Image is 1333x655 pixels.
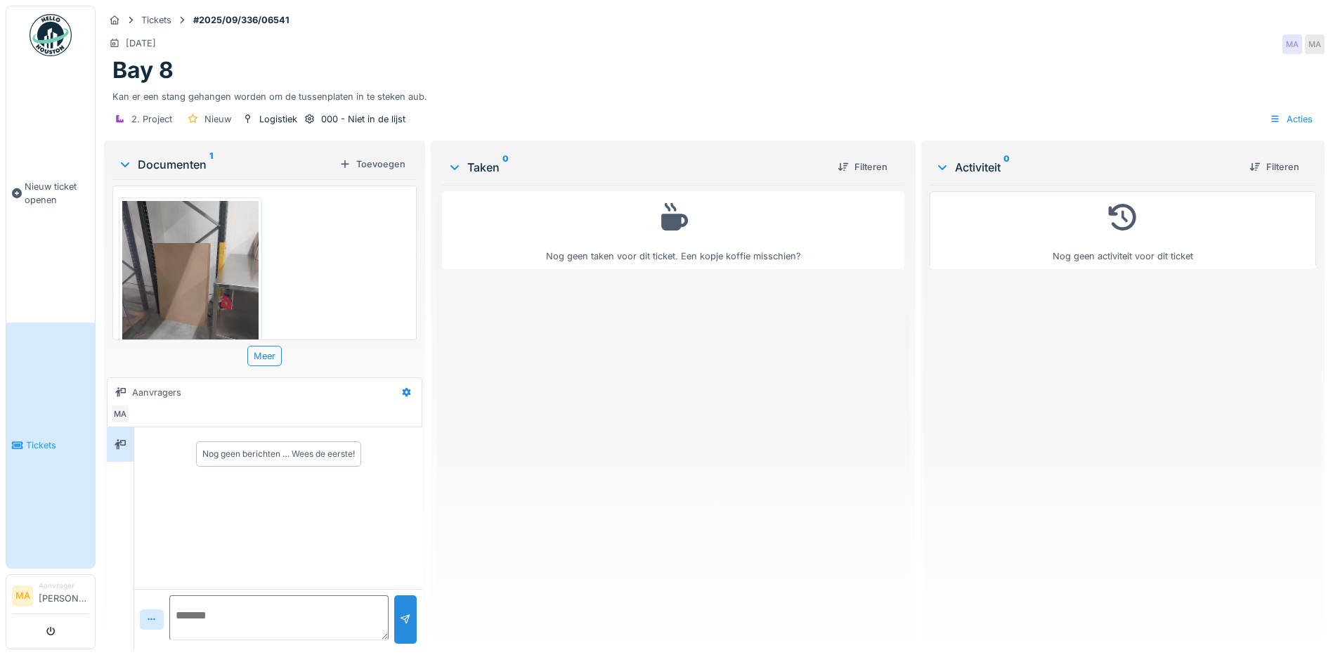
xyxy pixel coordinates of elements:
img: 9jgv4186mx3br99hlm39vmjzidr9 [122,201,259,382]
sup: 0 [502,159,509,176]
a: Tickets [6,323,95,568]
span: Tickets [26,439,89,452]
span: Nieuw ticket openen [25,180,89,207]
div: Meer [247,346,282,366]
div: Acties [1263,109,1319,129]
div: Aanvrager [39,581,89,591]
div: Tickets [141,13,171,27]
div: MA [1282,34,1302,54]
div: Documenten [118,156,334,173]
div: Nieuw [204,112,231,126]
div: Aanvragers [132,386,181,399]
img: Badge_color-CXgf-gQk.svg [30,14,72,56]
a: Nieuw ticket openen [6,64,95,323]
div: Kan er een stang gehangen worden om de tussenplaten in te steken aub. [112,84,1316,103]
li: [PERSON_NAME] [39,581,89,611]
div: Activiteit [935,159,1238,176]
li: MA [12,585,33,607]
h1: Bay 8 [112,57,174,84]
div: Taken [448,159,826,176]
div: MA [110,404,130,424]
div: Filteren [832,157,893,176]
div: MA [1305,34,1325,54]
div: Logistiek [259,112,297,126]
div: Toevoegen [334,155,411,174]
sup: 0 [1003,159,1010,176]
div: Filteren [1244,157,1305,176]
div: Nog geen taken voor dit ticket. Een kopje koffie misschien? [451,197,895,263]
div: 000 - Niet in de lijst [321,112,405,126]
strong: #2025/09/336/06541 [188,13,295,27]
div: 2. Project [131,112,172,126]
div: [DATE] [126,37,156,50]
div: Nog geen activiteit voor dit ticket [939,197,1307,263]
sup: 1 [209,156,213,173]
div: Nog geen berichten … Wees de eerste! [202,448,355,460]
a: MA Aanvrager[PERSON_NAME] [12,581,89,614]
